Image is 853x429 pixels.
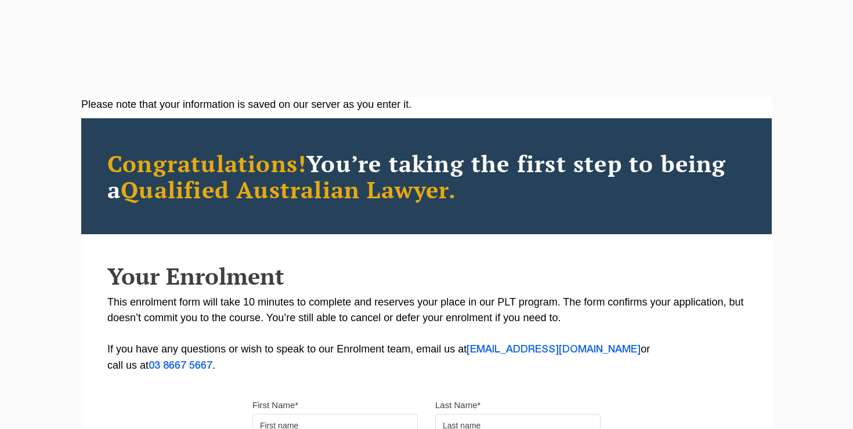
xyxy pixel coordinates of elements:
[435,399,480,411] label: Last Name*
[149,361,212,370] a: 03 8667 5667
[107,263,746,289] h2: Your Enrolment
[121,174,456,205] span: Qualified Australian Lawyer.
[107,295,746,374] p: This enrolment form will take 10 minutes to complete and reserves your place in our PLT program. ...
[252,399,298,411] label: First Name*
[467,345,641,354] a: [EMAIL_ADDRESS][DOMAIN_NAME]
[107,150,746,202] h2: You’re taking the first step to being a
[107,148,306,179] span: Congratulations!
[81,97,772,112] div: Please note that your information is saved on our server as you enter it.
